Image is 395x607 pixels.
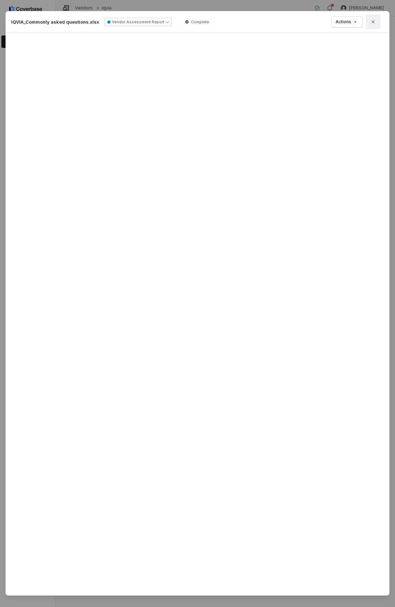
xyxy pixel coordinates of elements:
button: Vendor Assessment Report [105,18,172,26]
iframe: Preview [11,39,384,590]
span: Complete [191,19,209,25]
p: IQVIA_Commonly asked questions.xlsx [11,19,99,25]
button: Actions [331,17,362,27]
span: Actions [336,19,351,25]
